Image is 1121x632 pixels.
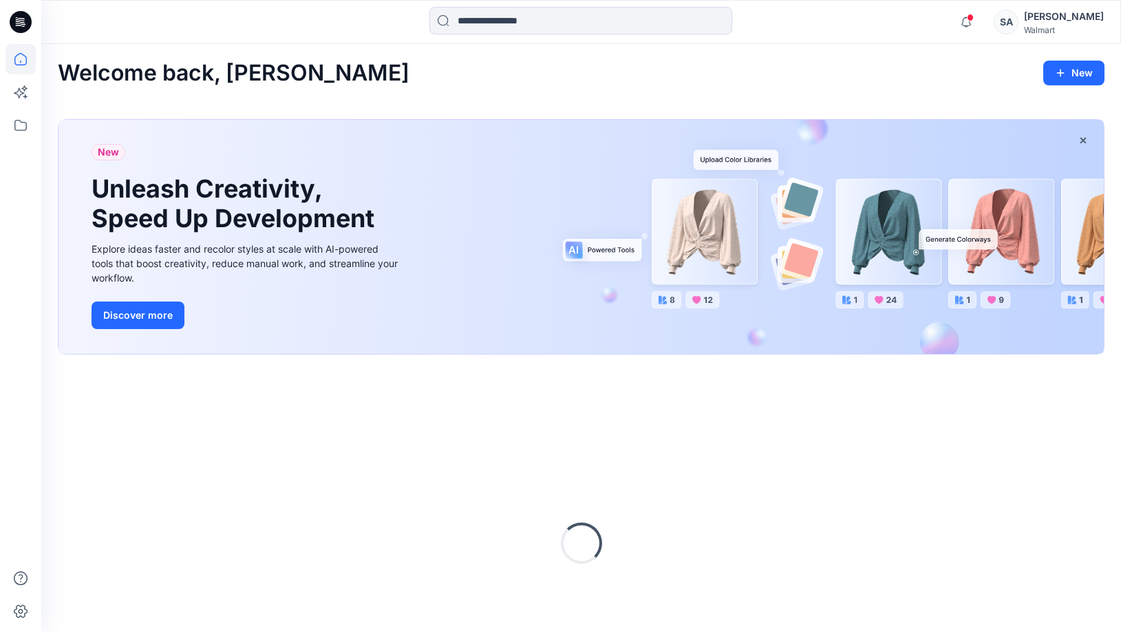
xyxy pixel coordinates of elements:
[994,10,1018,34] div: SA
[92,174,381,233] h1: Unleash Creativity, Speed Up Development
[1024,25,1104,35] div: Walmart
[58,61,409,86] h2: Welcome back, [PERSON_NAME]
[92,302,184,329] button: Discover more
[92,242,401,285] div: Explore ideas faster and recolor styles at scale with AI-powered tools that boost creativity, red...
[98,144,119,160] span: New
[1024,8,1104,25] div: [PERSON_NAME]
[1043,61,1104,85] button: New
[92,302,401,329] a: Discover more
